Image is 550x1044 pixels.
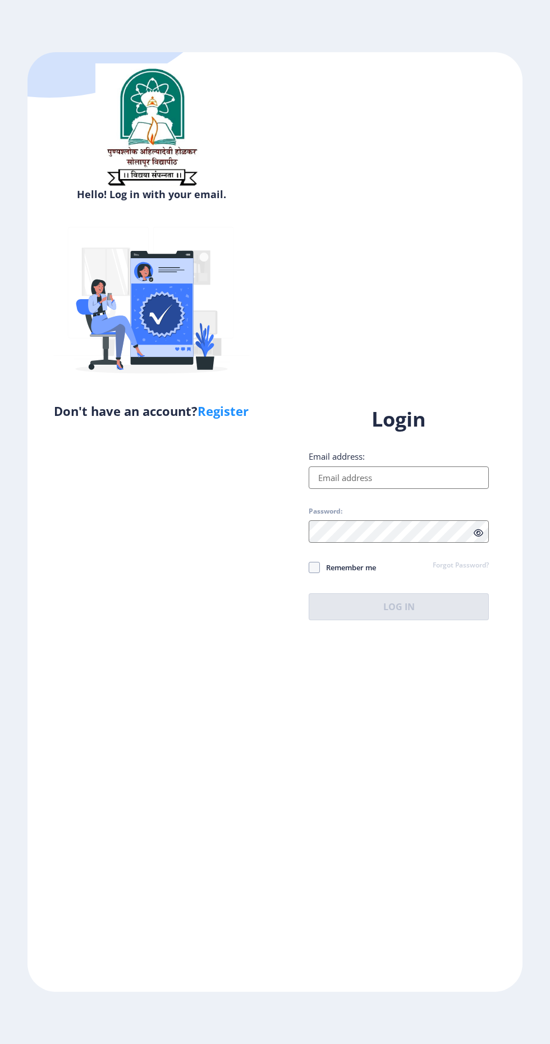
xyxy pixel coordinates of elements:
[198,402,249,419] a: Register
[95,63,208,190] img: sulogo.png
[53,205,250,402] img: Verified-rafiki.svg
[309,466,489,489] input: Email address
[320,561,376,574] span: Remember me
[36,402,267,420] h5: Don't have an account?
[309,593,489,620] button: Log In
[309,507,342,516] label: Password:
[309,451,365,462] label: Email address:
[36,187,267,201] h6: Hello! Log in with your email.
[433,561,489,571] a: Forgot Password?
[309,406,489,433] h1: Login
